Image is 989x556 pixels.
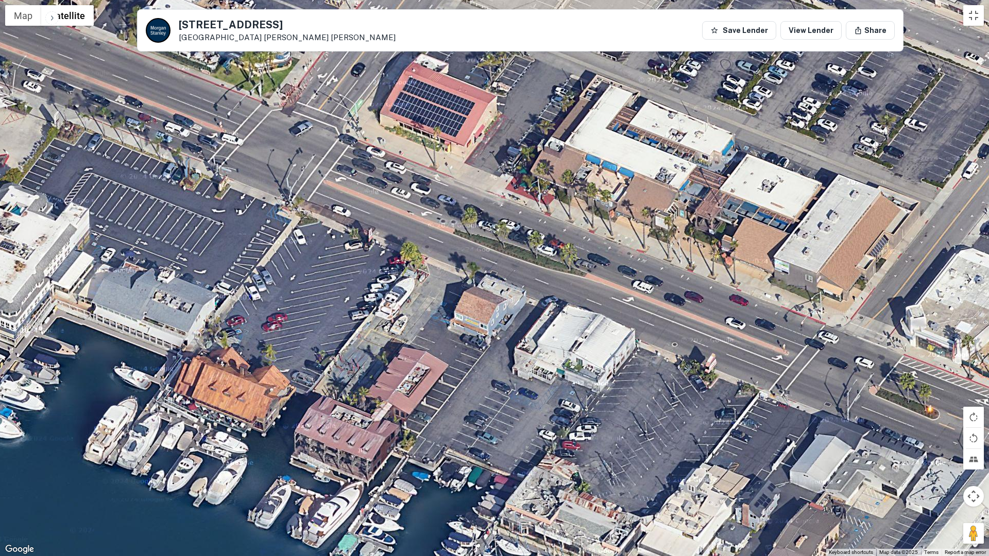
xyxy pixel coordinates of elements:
[937,474,989,523] iframe: Chat Widget
[179,33,396,42] p: [GEOGRAPHIC_DATA]
[702,21,776,40] button: Save Lender
[846,21,895,40] button: Share
[179,20,396,30] h5: [STREET_ADDRESS]
[264,33,396,42] a: [PERSON_NAME] [PERSON_NAME]
[780,21,842,40] a: View Lender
